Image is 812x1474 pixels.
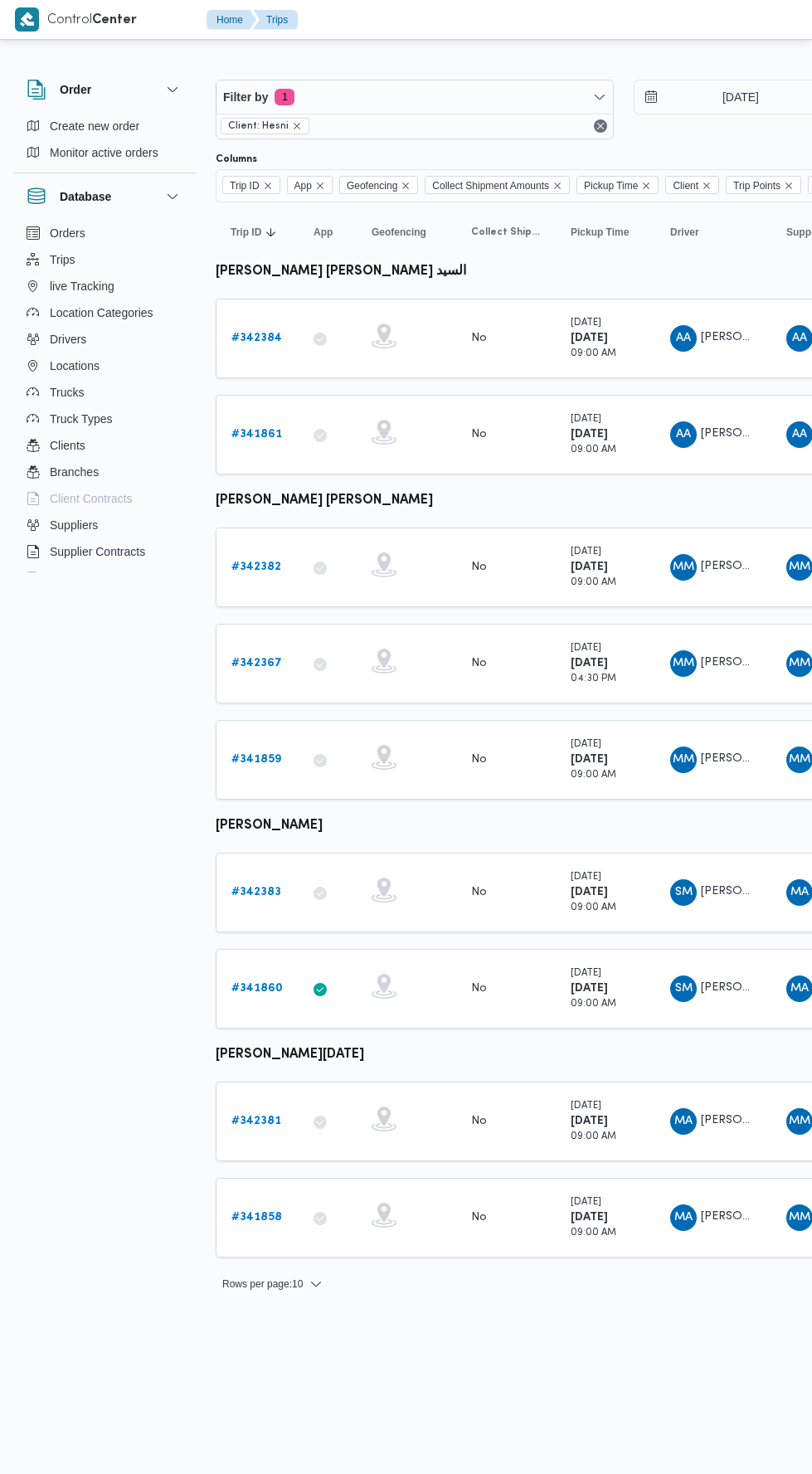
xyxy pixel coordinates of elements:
div: Muhammad Manib Muhammad Abadalamuqusod [670,650,697,677]
div: Muhammad Ammad Rmdhan Alsaid Muhammad [670,1108,697,1135]
button: Monitor active orders [20,139,189,166]
span: MA [790,975,809,1002]
b: # 342367 [231,658,282,669]
small: [DATE] [571,547,601,557]
div: No [471,656,487,671]
span: [PERSON_NAME] [701,982,795,993]
span: Trip ID; Sorted in descending order [231,226,261,239]
div: No [471,1114,487,1129]
small: 09:00 AM [571,771,616,780]
small: 09:00 AM [571,445,616,455]
div: No [471,560,487,575]
span: MA [790,879,809,906]
a: #342367 [231,654,282,674]
span: 1 active filters [275,89,294,105]
button: Order [27,80,182,100]
div: Salam Muhammad Abadalltaif Salam [670,879,697,906]
span: Geofencing [347,177,397,195]
span: AA [792,421,807,448]
b: [DATE] [571,562,608,572]
button: Supplier Contracts [20,538,189,565]
div: Database [13,220,196,579]
small: [DATE] [571,873,601,882]
button: Remove [591,116,610,136]
span: MM [789,1204,810,1231]
a: #342382 [231,557,281,577]
button: Pickup Time [564,219,647,246]
small: 09:00 AM [571,578,616,587]
button: Home [207,10,256,30]
button: Remove Trip Points from selection in this group [784,181,794,191]
span: MA [674,1108,693,1135]
span: Trip Points [726,176,801,194]
span: MM [673,747,694,773]
span: Supplier Contracts [50,542,145,562]
button: Remove Geofencing from selection in this group [401,181,411,191]
span: Pickup Time [571,226,629,239]
span: SM [675,975,693,1002]
a: #341859 [231,750,281,770]
span: MM [673,554,694,581]
span: App [287,176,333,194]
button: Suppliers [20,512,189,538]
b: # 341859 [231,754,281,765]
a: #341858 [231,1208,282,1228]
span: MA [674,1204,693,1231]
label: Columns [216,153,257,166]
span: Geofencing [339,176,418,194]
button: Location Categories [20,299,189,326]
small: 09:00 AM [571,1132,616,1141]
span: App [314,226,333,239]
div: Muhammad Manib Muhammad Abadalamuqusod [670,747,697,773]
small: 09:00 AM [571,1228,616,1238]
span: Orders [50,223,85,243]
div: No [471,981,487,996]
button: Geofencing [365,219,448,246]
small: 09:00 AM [571,349,616,358]
span: Monitor active orders [50,143,158,163]
button: Orders [20,220,189,246]
div: No [471,752,487,767]
button: Database [27,187,182,207]
b: [DATE] [571,1116,608,1126]
svg: Sorted in descending order [265,226,278,239]
span: SM [675,879,693,906]
button: Branches [20,459,189,485]
div: No [471,1210,487,1225]
span: Client [665,176,719,194]
button: Truck Types [20,406,189,432]
a: #342384 [231,328,282,348]
span: AA [792,325,807,352]
div: Order [13,113,196,173]
span: Pickup Time [576,176,659,194]
span: Drivers [50,329,86,349]
small: [DATE] [571,740,601,749]
button: Filter by1 active filters [216,80,613,114]
button: Client Contracts [20,485,189,512]
span: Clients [50,435,85,455]
span: Collect Shipment Amounts [425,176,570,194]
b: # 342381 [231,1116,281,1126]
b: # 342382 [231,562,281,572]
span: Driver [670,226,699,239]
span: Filter by [223,87,268,107]
button: Remove App from selection in this group [315,181,325,191]
button: Locations [20,353,189,379]
b: [DATE] [571,887,608,898]
a: #342383 [231,883,281,902]
b: Center [92,14,137,27]
span: MM [673,650,694,677]
small: 09:00 AM [571,903,616,912]
b: [PERSON_NAME] [PERSON_NAME] [216,494,433,507]
span: Trip ID [230,177,260,195]
span: Client: Hesni [228,119,289,134]
b: [DATE] [571,658,608,669]
button: Trips [20,246,189,273]
button: Drivers [20,326,189,353]
b: # 341861 [231,429,282,440]
span: Truck Types [50,409,112,429]
div: Salam Muhammad Abadalltaif Salam [670,975,697,1002]
span: MM [789,1108,810,1135]
h3: Order [60,80,91,100]
span: Collect Shipment Amounts [432,177,549,195]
